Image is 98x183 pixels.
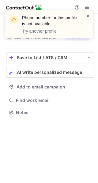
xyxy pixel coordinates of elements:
[17,55,84,60] div: Save to List / ATS / CRM
[16,110,92,115] span: Notes
[6,52,94,63] button: save-profile-one-click
[6,96,94,105] button: Find work email
[9,15,19,24] img: warning
[6,81,94,92] button: Add to email campaign
[16,98,92,103] span: Find work email
[17,70,82,75] span: AI write personalized message
[6,4,43,11] img: ContactOut v5.3.10
[17,84,65,89] span: Add to email campaign
[22,15,78,27] header: Phone number for this profile is not available
[22,28,78,34] p: Try another profile
[6,67,94,78] button: AI write personalized message
[6,108,94,117] button: Notes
